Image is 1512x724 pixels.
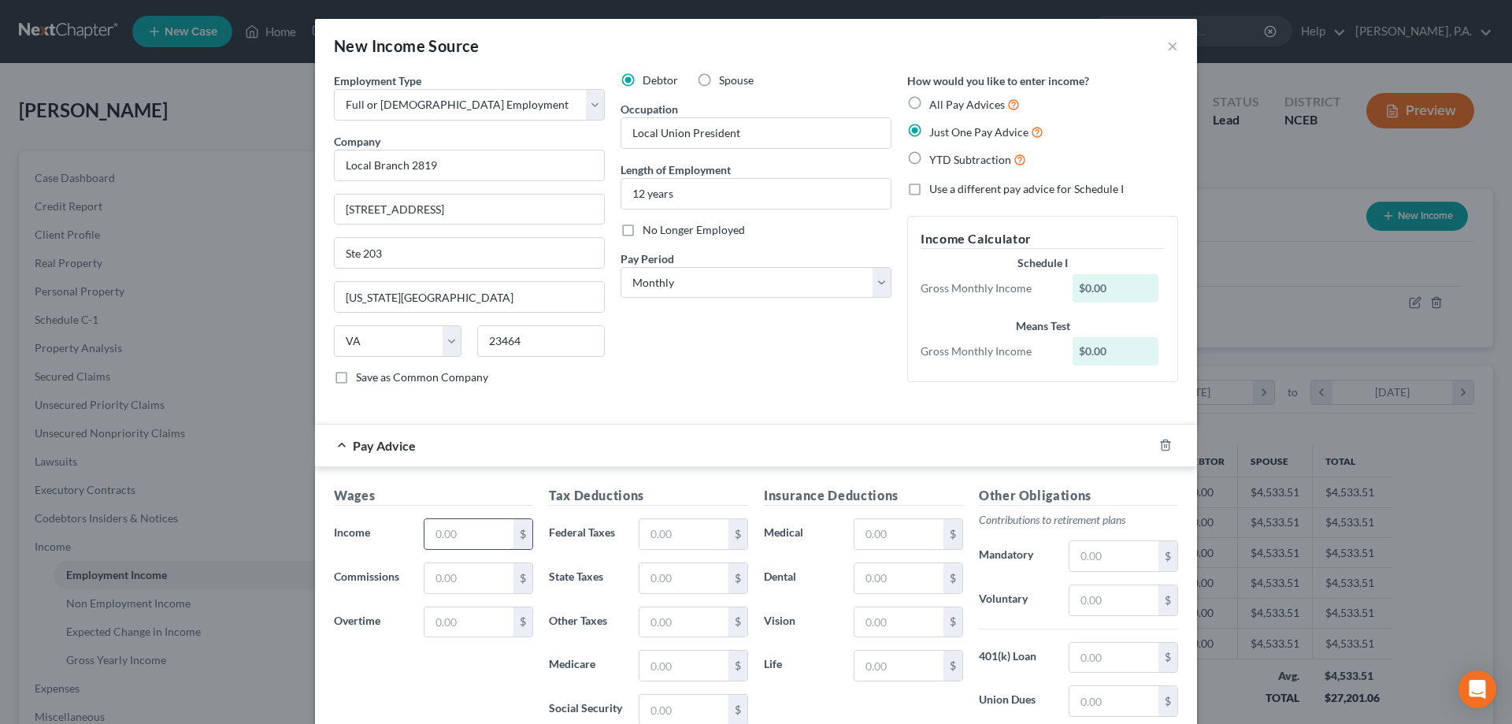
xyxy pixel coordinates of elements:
[971,585,1061,616] label: Voluntary
[639,563,728,593] input: 0.00
[907,72,1089,89] label: How would you like to enter income?
[854,563,943,593] input: 0.00
[1069,686,1158,716] input: 0.00
[728,651,747,681] div: $
[756,607,846,638] label: Vision
[639,519,728,549] input: 0.00
[921,255,1165,271] div: Schedule I
[728,563,747,593] div: $
[913,343,1065,359] div: Gross Monthly Income
[541,562,631,594] label: State Taxes
[335,238,604,268] input: Unit, Suite, etc...
[756,650,846,681] label: Life
[921,318,1165,334] div: Means Test
[943,519,962,549] div: $
[334,150,605,181] input: Search company by name...
[979,486,1178,506] h5: Other Obligations
[424,563,513,593] input: 0.00
[929,125,1028,139] span: Just One Pay Advice
[1458,670,1496,708] div: Open Intercom Messenger
[854,519,943,549] input: 0.00
[764,486,963,506] h5: Insurance Deductions
[326,607,416,638] label: Overtime
[621,252,674,265] span: Pay Period
[334,135,380,148] span: Company
[477,325,605,357] input: Enter zip...
[541,650,631,681] label: Medicare
[929,153,1011,166] span: YTD Subtraction
[719,73,754,87] span: Spouse
[943,607,962,637] div: $
[334,525,370,539] span: Income
[1158,643,1177,673] div: $
[1069,643,1158,673] input: 0.00
[756,562,846,594] label: Dental
[971,642,1061,674] label: 401(k) Loan
[728,607,747,637] div: $
[1069,541,1158,571] input: 0.00
[854,651,943,681] input: 0.00
[541,607,631,638] label: Other Taxes
[335,195,604,225] input: Enter address...
[728,519,747,549] div: $
[424,607,513,637] input: 0.00
[1069,585,1158,615] input: 0.00
[1158,585,1177,615] div: $
[334,35,480,57] div: New Income Source
[929,98,1005,111] span: All Pay Advices
[335,282,604,312] input: Enter city...
[756,518,846,550] label: Medical
[621,101,678,117] label: Occupation
[513,519,532,549] div: $
[639,651,728,681] input: 0.00
[621,118,891,148] input: --
[913,280,1065,296] div: Gross Monthly Income
[353,438,416,453] span: Pay Advice
[513,563,532,593] div: $
[643,223,745,236] span: No Longer Employed
[513,607,532,637] div: $
[549,486,748,506] h5: Tax Deductions
[1073,337,1159,366] div: $0.00
[356,370,488,384] span: Save as Common Company
[1158,541,1177,571] div: $
[921,229,1165,249] h5: Income Calculator
[1073,274,1159,303] div: $0.00
[424,519,513,549] input: 0.00
[943,651,962,681] div: $
[643,73,678,87] span: Debtor
[971,540,1061,572] label: Mandatory
[541,518,631,550] label: Federal Taxes
[334,486,533,506] h5: Wages
[1158,686,1177,716] div: $
[334,74,421,87] span: Employment Type
[929,182,1124,195] span: Use a different pay advice for Schedule I
[979,512,1178,528] p: Contributions to retirement plans
[1167,36,1178,55] button: ×
[621,162,731,178] label: Length of Employment
[854,607,943,637] input: 0.00
[639,607,728,637] input: 0.00
[621,179,891,209] input: ex: 2 years
[326,562,416,594] label: Commissions
[943,563,962,593] div: $
[971,685,1061,717] label: Union Dues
